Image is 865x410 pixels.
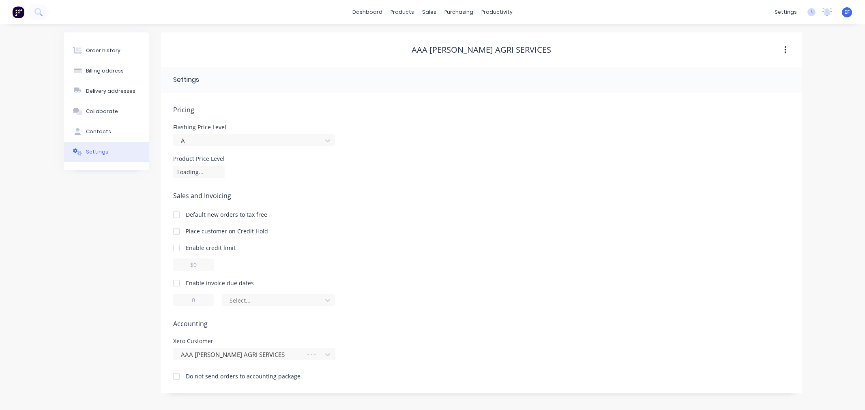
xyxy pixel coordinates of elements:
div: AAA [PERSON_NAME] AGRI SERVICES [412,45,551,55]
button: Settings [64,142,149,162]
span: Pricing [173,105,790,115]
span: Sales and Invoicing [173,191,790,201]
button: Contacts [64,122,149,142]
div: Select... [230,296,317,305]
div: Billing address [86,67,124,75]
div: Default new orders to tax free [186,210,267,219]
div: productivity [477,6,517,18]
div: Product Price Level [173,156,225,162]
div: products [386,6,418,18]
div: Loading... [173,166,225,178]
img: Factory [12,6,24,18]
button: Billing address [64,61,149,81]
div: Order history [86,47,120,54]
div: Place customer on Credit Hold [186,227,268,235]
div: Enable credit limit [186,243,236,252]
input: 0 [173,294,214,306]
div: Delivery addresses [86,88,135,95]
div: Flashing Price Level [173,124,335,130]
button: Delivery addresses [64,81,149,101]
span: EF [844,9,850,16]
div: sales [418,6,440,18]
div: settings [771,6,801,18]
input: $0 [173,258,214,271]
div: Contacts [86,128,111,135]
div: Settings [173,75,199,85]
span: Accounting [173,319,790,329]
div: Xero Customer [173,338,335,344]
button: Order history [64,41,149,61]
div: Do not send orders to accounting package [186,372,300,380]
button: Collaborate [64,101,149,122]
a: dashboard [348,6,386,18]
div: Collaborate [86,108,118,115]
div: Settings [86,148,108,156]
div: Enable invoice due dates [186,279,254,287]
div: purchasing [440,6,477,18]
